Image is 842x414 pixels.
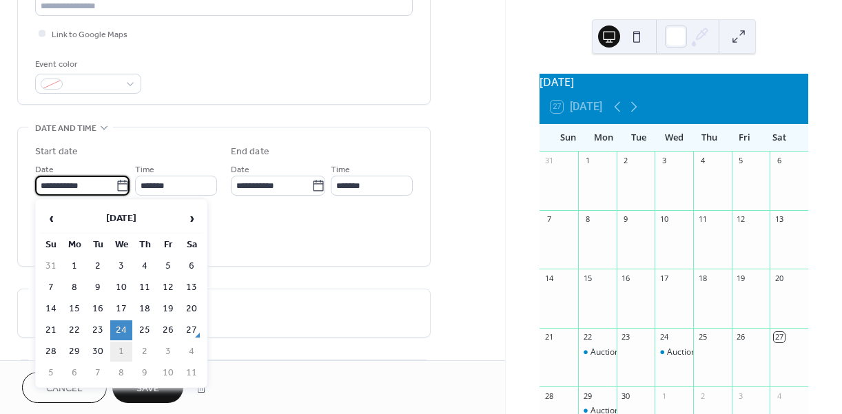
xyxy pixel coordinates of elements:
span: Link to Google Maps [52,28,127,42]
th: Th [134,235,156,255]
th: We [110,235,132,255]
span: Date and time [35,121,96,136]
div: 1 [659,391,669,401]
td: 17 [110,299,132,319]
td: 24 [110,320,132,340]
td: 25 [134,320,156,340]
div: Thu [692,124,727,152]
td: 5 [157,256,179,276]
th: Tu [87,235,109,255]
th: [DATE] [63,204,179,234]
div: 5 [736,156,746,166]
div: Wed [657,124,692,152]
td: 11 [181,363,203,383]
td: 12 [157,278,179,298]
td: 10 [157,363,179,383]
div: 27 [774,332,784,342]
div: 16 [621,273,631,283]
div: 11 [697,214,708,225]
div: [DATE] [540,74,808,90]
td: 9 [87,278,109,298]
th: Su [40,235,62,255]
td: 1 [110,342,132,362]
span: Time [331,163,350,177]
td: 2 [87,256,109,276]
div: Auction [578,346,617,358]
div: 21 [544,332,554,342]
td: 6 [181,256,203,276]
div: 19 [736,273,746,283]
td: 4 [181,342,203,362]
td: 15 [63,299,85,319]
td: 8 [110,363,132,383]
div: Sun [551,124,586,152]
th: Sa [181,235,203,255]
div: Mon [586,124,621,152]
div: Fri [727,124,762,152]
td: 30 [87,342,109,362]
td: 31 [40,256,62,276]
span: Save [136,382,159,396]
div: 17 [659,273,669,283]
div: 4 [697,156,708,166]
div: 25 [697,332,708,342]
div: 31 [544,156,554,166]
span: Cancel [46,382,83,396]
div: 18 [697,273,708,283]
td: 7 [87,363,109,383]
div: Start date [35,145,78,159]
td: 21 [40,320,62,340]
div: 10 [659,214,669,225]
span: Date [35,163,54,177]
td: 22 [63,320,85,340]
td: 28 [40,342,62,362]
div: 2 [697,391,708,401]
button: Cancel [22,372,107,403]
td: 16 [87,299,109,319]
th: Mo [63,235,85,255]
div: 1 [582,156,593,166]
td: 10 [110,278,132,298]
td: 5 [40,363,62,383]
div: 13 [774,214,784,225]
div: 14 [544,273,554,283]
td: 1 [63,256,85,276]
div: 28 [544,391,554,401]
span: Date [231,163,249,177]
td: 18 [134,299,156,319]
td: 19 [157,299,179,319]
div: 23 [621,332,631,342]
span: ‹ [41,205,61,232]
td: 20 [181,299,203,319]
td: 26 [157,320,179,340]
div: 22 [582,332,593,342]
div: 20 [774,273,784,283]
div: Event color [35,57,138,72]
td: 6 [63,363,85,383]
div: 3 [736,391,746,401]
div: 2 [621,156,631,166]
td: 11 [134,278,156,298]
td: 3 [110,256,132,276]
div: 6 [774,156,784,166]
span: Time [135,163,154,177]
div: 26 [736,332,746,342]
div: 24 [659,332,669,342]
div: 8 [582,214,593,225]
td: 9 [134,363,156,383]
td: 2 [134,342,156,362]
div: 30 [621,391,631,401]
div: End date [231,145,269,159]
td: 23 [87,320,109,340]
div: Auction [667,346,696,358]
div: Auction [655,346,693,358]
td: 27 [181,320,203,340]
td: 8 [63,278,85,298]
div: 12 [736,214,746,225]
td: 3 [157,342,179,362]
div: 3 [659,156,669,166]
td: 29 [63,342,85,362]
th: Fr [157,235,179,255]
div: Sat [762,124,797,152]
